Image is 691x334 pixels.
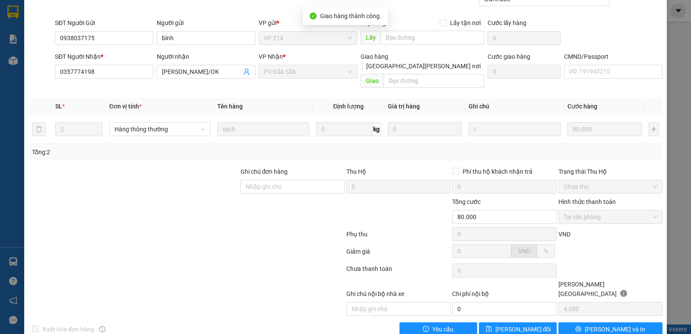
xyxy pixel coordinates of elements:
span: VP 214 [87,60,101,65]
span: Nơi nhận: [66,60,80,73]
input: Cước lấy hàng [488,31,561,45]
input: 0 [567,122,641,136]
input: 0 [388,122,462,136]
span: Lấy tận nơi [447,18,484,28]
span: [GEOGRAPHIC_DATA][PERSON_NAME] nơi [363,61,484,71]
div: [PERSON_NAME][GEOGRAPHIC_DATA] [558,280,662,302]
th: Ghi chú [465,98,564,115]
span: VP 214 [264,32,352,45]
div: Người nhận [157,52,255,61]
input: Ghi Chú [469,122,561,136]
span: Đơn vị tính [109,103,142,110]
strong: BIÊN NHẬN GỬI HÀNG HOÁ [30,52,100,58]
span: exclamation-circle [423,326,429,333]
div: Tổng: 2 [32,147,267,157]
span: Yêu cầu [432,324,453,334]
input: Nhập ghi chú [346,302,450,316]
label: Hình thức thanh toán [558,198,616,205]
label: Cước lấy hàng [488,19,526,26]
span: Giao [361,74,384,88]
span: SL [55,103,62,110]
span: Hàng thông thường [114,123,205,136]
span: Phí thu hộ khách nhận trả [459,167,536,176]
span: Tên hàng [217,103,243,110]
span: VND [558,231,571,238]
img: logo [9,19,20,41]
input: Dọc đường [384,74,485,88]
button: delete [32,122,46,136]
span: Giao hàng [361,53,388,60]
label: Ghi chú đơn hàng [241,168,288,175]
span: Xuất hóa đơn hàng [39,324,98,334]
button: plus [649,122,659,136]
span: Định lượng [333,103,364,110]
span: DSA08250212 [83,32,122,39]
span: Nơi gửi: [9,60,18,73]
span: user-add [243,68,250,75]
span: info-circle [620,290,627,297]
span: info-circle [99,326,105,332]
div: Phụ thu [345,229,451,245]
div: SĐT Người Gửi [55,18,153,28]
div: Chưa thanh toán [345,264,451,279]
span: [PERSON_NAME] và In [585,324,645,334]
div: CMND/Passport [564,52,662,61]
input: Cước giao hàng [488,65,561,79]
input: VD: Bàn, Ghế [217,122,309,136]
input: Ghi chú đơn hàng [241,180,345,194]
span: PV Đắk Sắk [264,65,352,78]
span: Chưa thu [564,180,657,193]
label: Cước giao hàng [488,53,530,60]
div: VP gửi [259,18,357,28]
span: save [486,326,492,333]
input: Dọc đường [380,31,485,45]
div: Giảm giá [345,247,451,262]
span: VND [518,248,530,254]
span: Thu Hộ [346,168,366,175]
span: Tổng cước [452,198,481,205]
div: Ghi chú nội bộ nhà xe [346,289,450,302]
span: check-circle [310,13,317,19]
div: Trạng thái Thu Hộ [558,167,662,176]
span: printer [575,326,581,333]
span: Tại văn phòng [564,210,657,223]
span: Cước hàng [567,103,597,110]
div: SĐT Người Nhận [55,52,153,61]
span: % [544,248,548,254]
div: Người gửi [157,18,255,28]
span: kg [372,122,381,136]
span: Lấy [361,31,380,45]
span: [PERSON_NAME] đổi [495,324,551,334]
strong: CÔNG TY TNHH [GEOGRAPHIC_DATA] 214 QL13 - P.26 - Q.BÌNH THẠNH - TP HCM 1900888606 [22,14,70,46]
div: Chi phí nội bộ [452,289,556,302]
span: Giá trị hàng [388,103,420,110]
span: 09:03:13 [DATE] [82,39,122,45]
span: VP Nhận [259,53,283,60]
